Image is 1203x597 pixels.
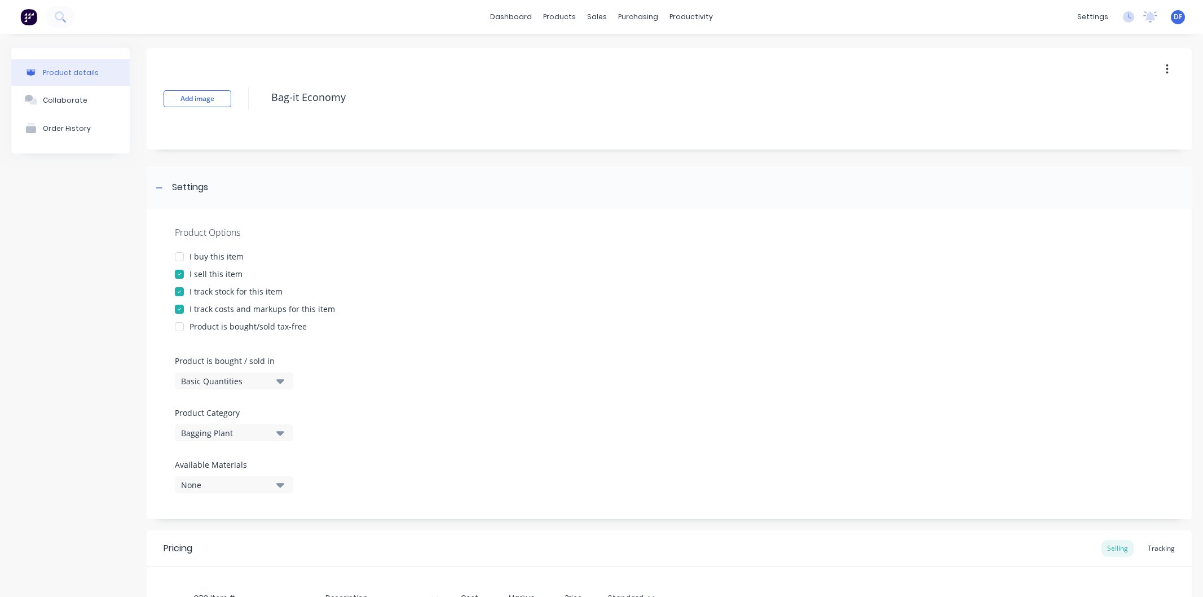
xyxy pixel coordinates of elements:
div: purchasing [612,8,664,25]
div: Settings [172,181,208,195]
div: Basic Quantities [181,375,271,387]
label: Product is bought / sold in [175,355,288,367]
div: Tracking [1142,540,1180,557]
div: Selling [1101,540,1134,557]
div: products [537,8,581,25]
div: Product details [43,68,99,77]
div: Pricing [164,542,192,555]
button: Order History [11,114,130,142]
img: Factory [20,8,37,25]
span: DF [1174,12,1182,22]
div: sales [581,8,612,25]
div: Collaborate [43,96,87,104]
button: Bagging Plant [175,424,293,441]
div: I sell this item [190,268,243,280]
div: Order History [43,124,91,133]
button: Basic Quantities [175,372,293,389]
div: I buy this item [190,251,244,262]
div: None [181,479,271,491]
button: Collaborate [11,86,130,114]
div: productivity [664,8,719,25]
div: settings [1072,8,1114,25]
label: Available Materials [175,459,293,471]
button: Add image [164,90,231,107]
div: Bagging Plant [181,427,271,439]
div: Product Options [175,226,1164,239]
div: I track costs and markups for this item [190,303,335,315]
a: dashboard [484,8,537,25]
textarea: Bag-it Economy [266,84,1074,111]
button: Product details [11,59,130,86]
div: Product is bought/sold tax-free [190,321,307,332]
label: Product Category [175,407,288,419]
div: I track stock for this item [190,286,283,297]
button: None [175,476,293,493]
